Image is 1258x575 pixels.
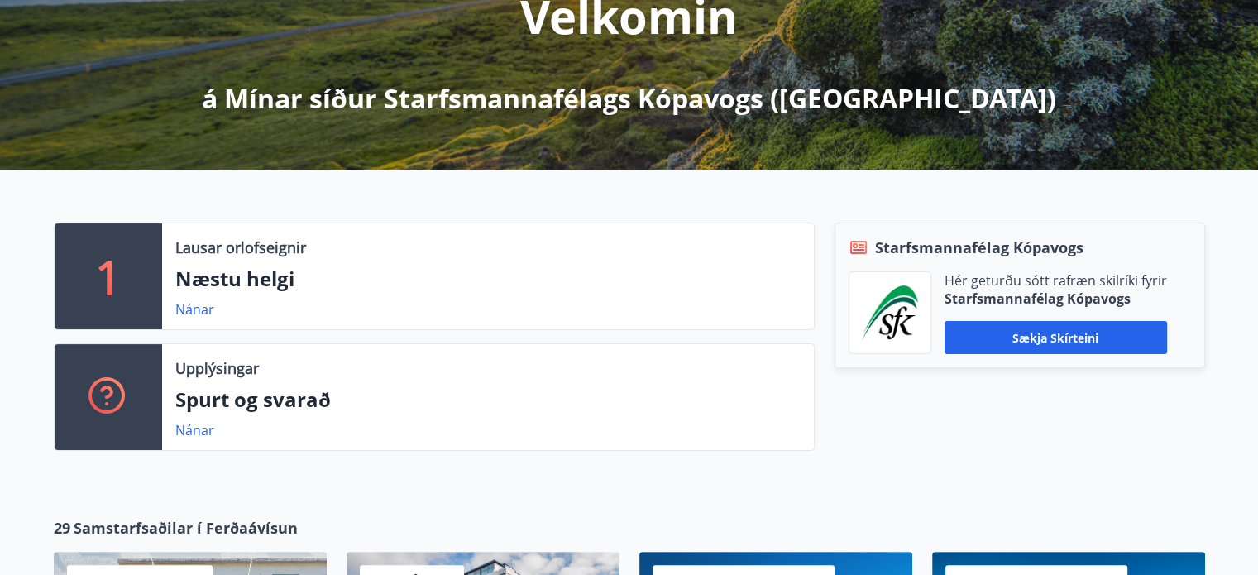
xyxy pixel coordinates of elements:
[202,80,1056,117] p: á Mínar síður Starfsmannafélags Kópavogs ([GEOGRAPHIC_DATA])
[175,421,214,439] a: Nánar
[175,265,801,293] p: Næstu helgi
[54,517,70,539] span: 29
[945,290,1167,308] p: Starfsmannafélag Kópavogs
[175,300,214,319] a: Nánar
[74,517,298,539] span: Samstarfsaðilar í Ferðaávísun
[945,271,1167,290] p: Hér geturðu sótt rafræn skilríki fyrir
[95,245,122,308] p: 1
[175,386,801,414] p: Spurt og svarað
[875,237,1083,258] span: Starfsmannafélag Kópavogs
[175,357,259,379] p: Upplýsingar
[945,321,1167,354] button: Sækja skírteini
[175,237,306,258] p: Lausar orlofseignir
[862,285,918,340] img: x5MjQkxwhnYn6YREZUTEa9Q4KsBUeQdWGts9Dj4O.png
